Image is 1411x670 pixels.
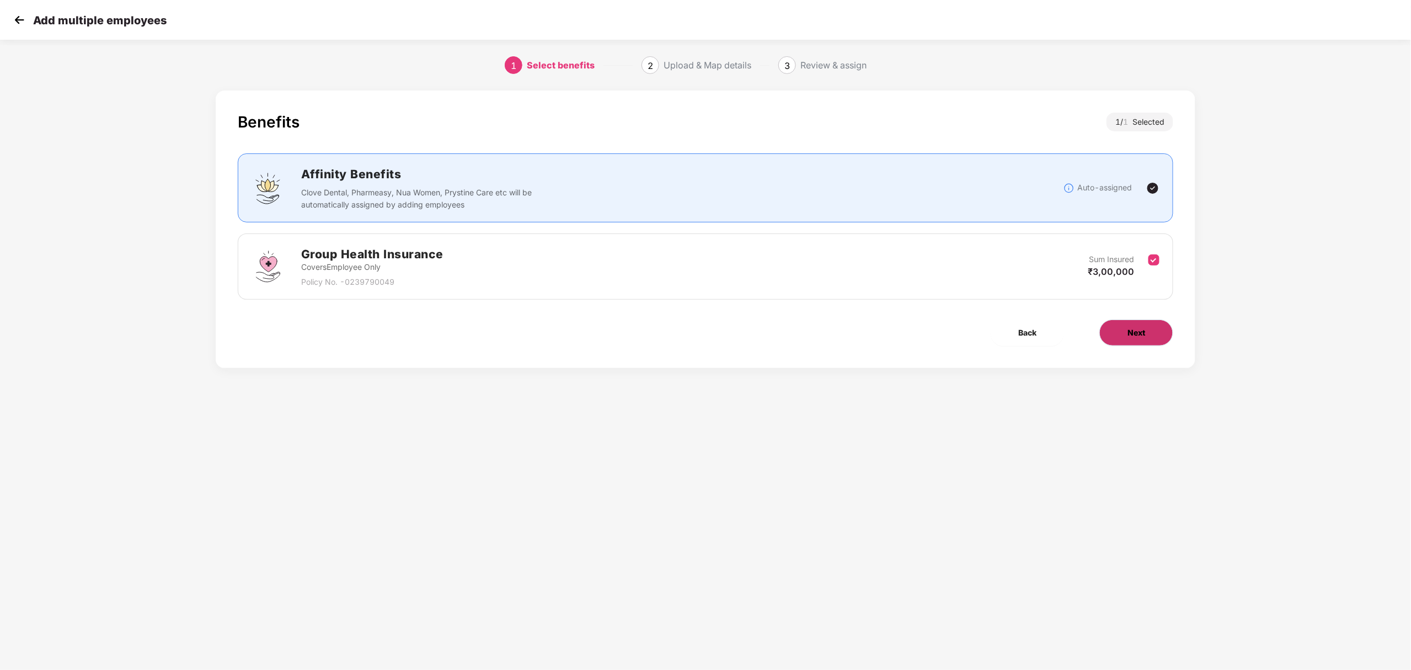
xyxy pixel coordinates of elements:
span: ₹3,00,000 [1088,266,1134,277]
p: Add multiple employees [33,14,167,27]
div: Upload & Map details [664,56,751,74]
img: svg+xml;base64,PHN2ZyBpZD0iVGljay0yNHgyNCIgeG1sbnM9Imh0dHA6Ly93d3cudzMub3JnLzIwMDAvc3ZnIiB3aWR0aD... [1146,182,1159,195]
p: Sum Insured [1089,253,1134,265]
img: svg+xml;base64,PHN2ZyBpZD0iQWZmaW5pdHlfQmVuZWZpdHMiIGRhdGEtbmFtZT0iQWZmaW5pdHkgQmVuZWZpdHMiIHhtbG... [252,172,285,205]
span: Next [1127,327,1145,339]
img: svg+xml;base64,PHN2ZyBpZD0iSW5mb18tXzMyeDMyIiBkYXRhLW5hbWU9IkluZm8gLSAzMngzMiIgeG1sbnM9Imh0dHA6Ly... [1063,183,1075,194]
span: 1 [1123,117,1132,126]
span: 2 [648,60,653,71]
div: Review & assign [800,56,867,74]
img: svg+xml;base64,PHN2ZyB4bWxucz0iaHR0cDovL3d3dy53My5vcmcvMjAwMC9zdmciIHdpZHRoPSIzMCIgaGVpZ2h0PSIzMC... [11,12,28,28]
span: 1 [511,60,516,71]
p: Policy No. - 0239790049 [301,276,443,288]
button: Back [991,320,1064,346]
h2: Group Health Insurance [301,245,443,263]
p: Clove Dental, Pharmeasy, Nua Women, Prystine Care etc will be automatically assigned by adding em... [301,187,539,211]
h2: Affinity Benefits [301,165,697,183]
span: Back [1018,327,1036,339]
div: Select benefits [527,56,595,74]
p: Covers Employee Only [301,261,443,273]
span: 3 [784,60,790,71]
div: 1 / Selected [1107,113,1173,131]
div: Benefits [238,113,300,131]
p: Auto-assigned [1077,182,1132,194]
img: svg+xml;base64,PHN2ZyBpZD0iR3JvdXBfSGVhbHRoX0luc3VyYW5jZSIgZGF0YS1uYW1lPSJHcm91cCBIZWFsdGggSW5zdX... [252,250,285,283]
button: Next [1099,320,1173,346]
